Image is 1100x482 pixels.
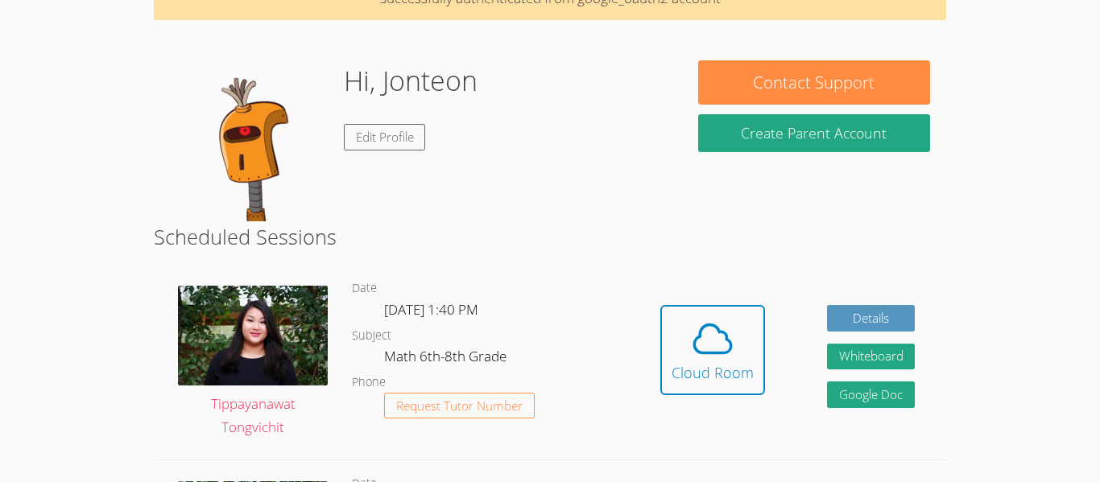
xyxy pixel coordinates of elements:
[698,60,930,105] button: Contact Support
[384,393,535,419] button: Request Tutor Number
[352,278,377,299] dt: Date
[698,114,930,152] button: Create Parent Account
[352,373,386,393] dt: Phone
[827,381,916,408] a: Google Doc
[178,286,328,439] a: Tippayanawat Tongvichit
[352,326,391,346] dt: Subject
[384,300,478,319] span: [DATE] 1:40 PM
[178,286,328,385] img: IMG_0561.jpeg
[827,305,916,332] a: Details
[827,344,916,370] button: Whiteboard
[344,60,478,101] h1: Hi, Jonteon
[672,361,754,384] div: Cloud Room
[660,305,765,395] button: Cloud Room
[344,124,426,150] a: Edit Profile
[384,345,510,373] dd: Math 6th-8th Grade
[170,60,331,221] img: default.png
[154,221,946,252] h2: Scheduled Sessions
[396,400,523,412] span: Request Tutor Number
